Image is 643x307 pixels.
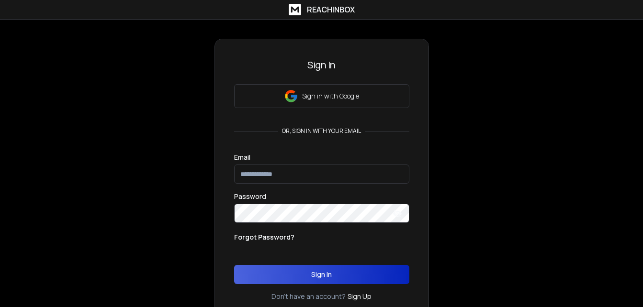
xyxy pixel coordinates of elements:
[302,91,359,101] p: Sign in with Google
[234,84,409,108] button: Sign in with Google
[234,154,250,161] label: Email
[234,58,409,72] h3: Sign In
[234,232,294,242] p: Forgot Password?
[307,4,355,15] h1: ReachInbox
[234,193,266,200] label: Password
[234,265,409,284] button: Sign In
[289,4,355,15] a: ReachInbox
[278,127,365,135] p: or, sign in with your email
[271,292,346,301] p: Don't have an account?
[348,292,372,301] a: Sign Up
